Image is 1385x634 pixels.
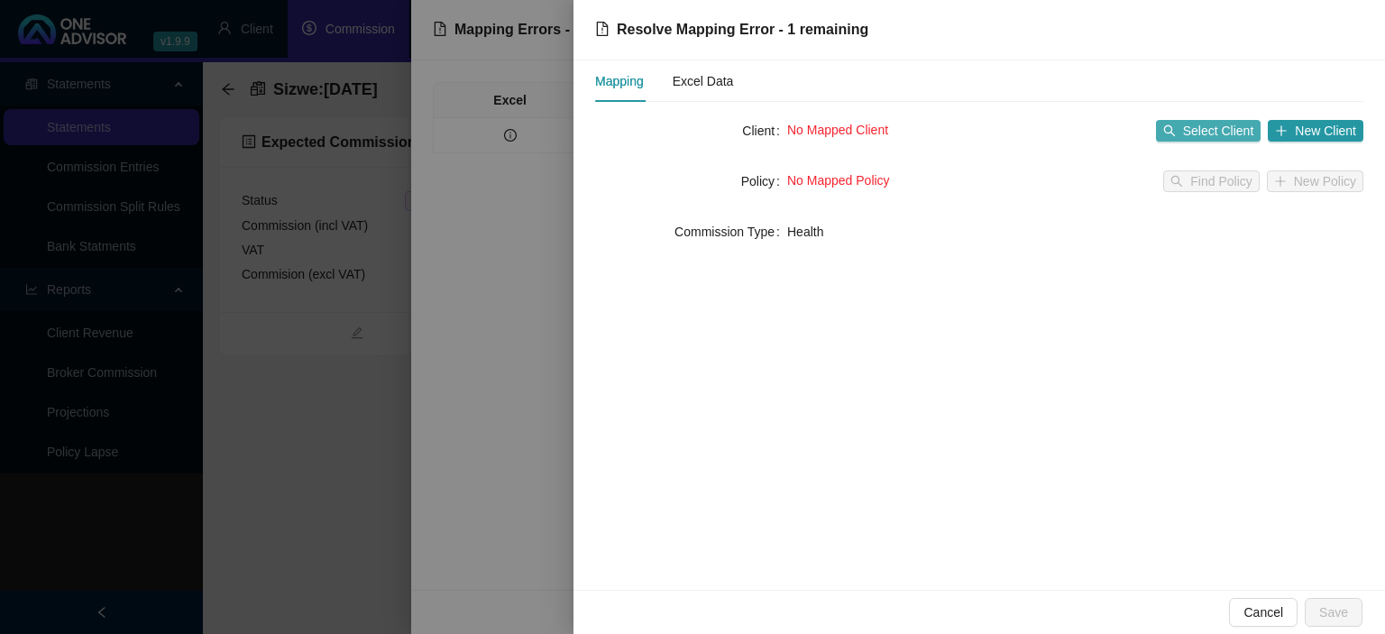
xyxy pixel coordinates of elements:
[595,71,644,91] div: Mapping
[1243,602,1283,622] span: Cancel
[1267,170,1363,192] button: New Policy
[1268,120,1363,142] button: New Client
[595,22,610,36] span: file-exclamation
[787,123,888,137] span: No Mapped Client
[787,173,890,188] span: No Mapped Policy
[674,217,787,246] label: Commission Type
[1163,124,1176,137] span: search
[1163,170,1259,192] button: Find Policy
[1156,120,1261,142] button: Select Client
[1305,598,1362,627] button: Save
[1275,124,1288,137] span: plus
[741,167,787,196] label: Policy
[787,225,823,239] span: Health
[1295,121,1356,141] span: New Client
[742,116,787,145] label: Client
[1229,598,1298,627] button: Cancel
[673,71,734,91] div: Excel Data
[1183,121,1254,141] span: Select Client
[617,22,868,37] span: Resolve Mapping Error - 1 remaining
